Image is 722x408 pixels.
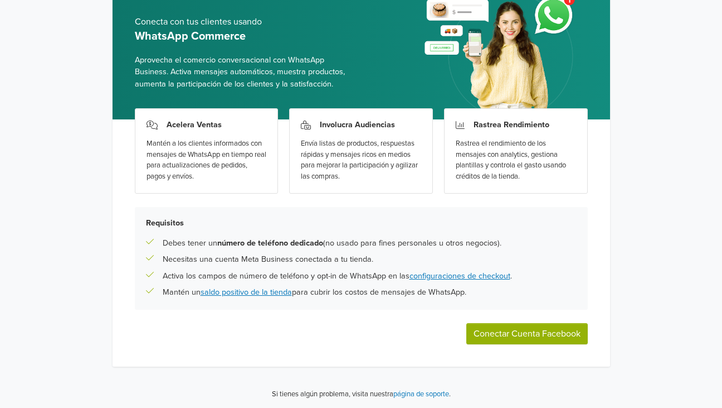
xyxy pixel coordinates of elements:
[474,120,549,129] h3: Rastrea Rendimiento
[466,323,588,344] button: Conectar Cuenta Facebook
[163,237,501,249] p: Debes tener un (no usado para fines personales u otros negocios).
[301,138,421,182] div: Envía listas de productos, respuestas rápidas y mensajes ricos en medios para mejorar la particip...
[409,271,510,281] a: configuraciones de checkout
[135,17,353,27] h5: Conecta con tus clientes usando
[393,390,449,399] a: página de soporte
[201,287,292,297] a: saldo positivo de la tienda
[167,120,222,129] h3: Acelera Ventas
[217,238,323,248] b: número de teléfono dedicado
[146,218,577,228] h5: Requisitos
[147,138,267,182] div: Mantén a los clientes informados con mensajes de WhatsApp en tiempo real para actualizaciones de ...
[163,253,373,266] p: Necesitas una cuenta Meta Business conectada a tu tienda.
[135,30,353,43] h5: WhatsApp Commerce
[272,389,451,400] p: Si tienes algún problema, visita nuestra .
[135,54,353,90] span: Aprovecha el comercio conversacional con WhatsApp Business. Activa mensajes automáticos, muestra ...
[163,286,466,299] p: Mantén un para cubrir los costos de mensajes de WhatsApp.
[163,270,512,282] p: Activa los campos de número de teléfono y opt-in de WhatsApp en las .
[320,120,395,129] h3: Involucra Audiencias
[456,138,576,182] div: Rastrea el rendimiento de los mensajes con analytics, gestiona plantillas y controla el gasto usa...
